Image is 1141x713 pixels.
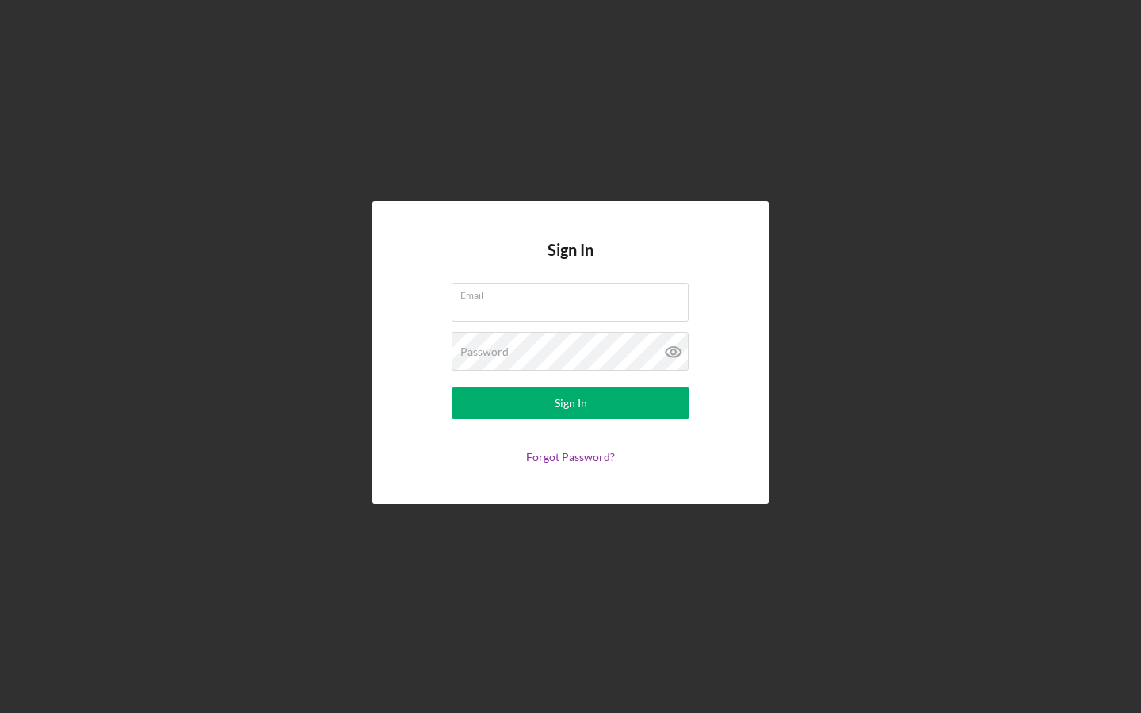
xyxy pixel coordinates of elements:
label: Password [460,345,509,358]
a: Forgot Password? [526,450,615,463]
button: Sign In [452,387,689,419]
h4: Sign In [548,241,593,283]
label: Email [460,284,689,301]
div: Sign In [555,387,587,419]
